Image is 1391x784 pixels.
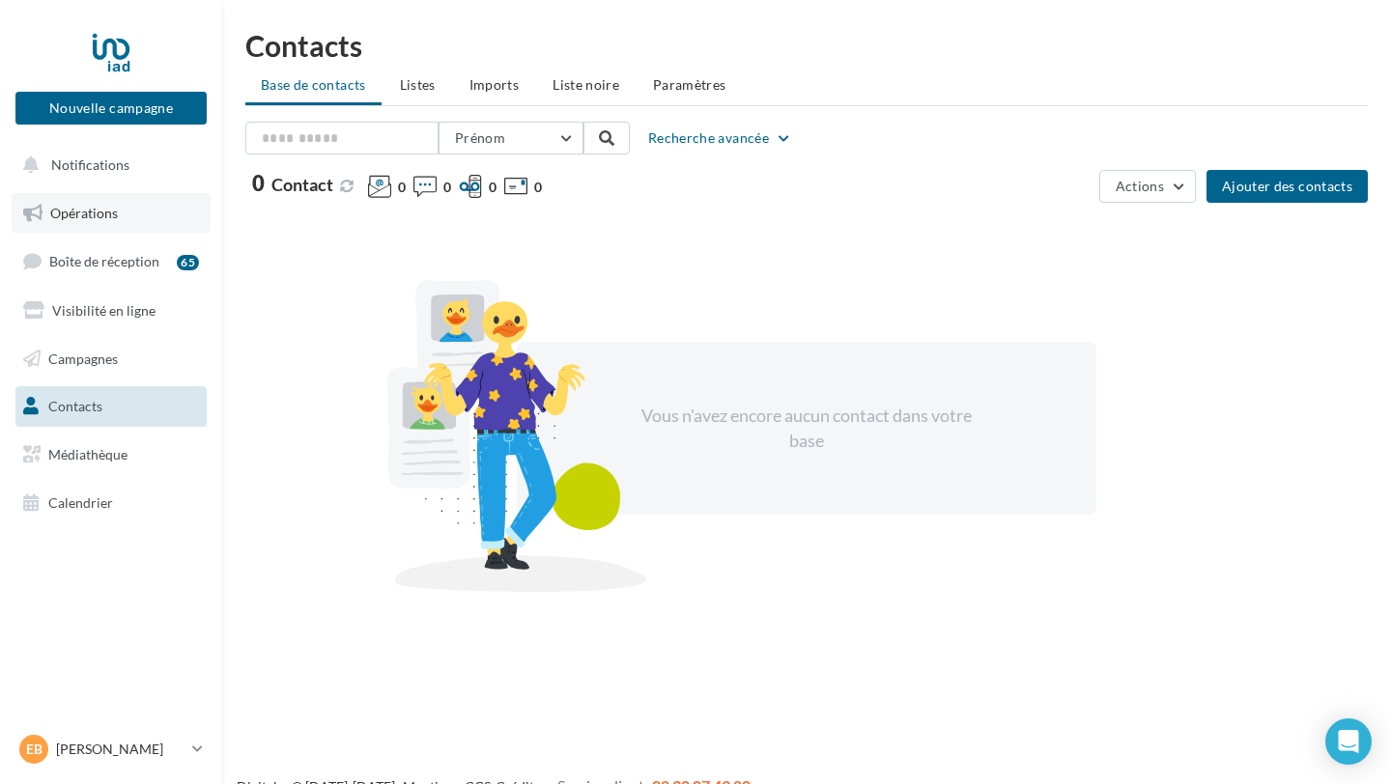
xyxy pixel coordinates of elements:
[439,122,583,154] button: Prénom
[12,291,211,331] a: Visibilité en ligne
[245,31,1368,60] h1: Contacts
[1206,170,1368,203] button: Ajouter des contacts
[271,174,333,195] span: Contact
[12,145,203,185] button: Notifications
[12,483,211,523] a: Calendrier
[177,255,199,270] div: 65
[48,494,113,511] span: Calendrier
[443,178,451,197] span: 0
[653,76,726,93] span: Paramètres
[48,350,118,366] span: Campagnes
[56,740,185,759] p: [PERSON_NAME]
[1116,178,1164,194] span: Actions
[49,253,159,269] span: Boîte de réception
[640,126,800,150] button: Recherche avancée
[26,740,43,759] span: EB
[12,240,211,282] a: Boîte de réception65
[398,178,406,197] span: 0
[48,398,102,414] span: Contacts
[1099,170,1196,203] button: Actions
[553,76,619,93] span: Liste noire
[52,302,156,319] span: Visibilité en ligne
[12,339,211,379] a: Campagnes
[400,76,436,93] span: Listes
[534,178,542,197] span: 0
[48,446,128,462] span: Médiathèque
[51,156,129,173] span: Notifications
[12,193,211,234] a: Opérations
[1325,718,1372,765] div: Open Intercom Messenger
[469,76,519,93] span: Imports
[12,386,211,427] a: Contacts
[50,205,118,221] span: Opérations
[252,173,265,194] span: 0
[640,404,973,453] div: Vous n'avez encore aucun contact dans votre base
[12,434,211,475] a: Médiathèque
[15,92,207,125] button: Nouvelle campagne
[455,129,505,146] span: Prénom
[489,178,497,197] span: 0
[15,731,207,768] a: EB [PERSON_NAME]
